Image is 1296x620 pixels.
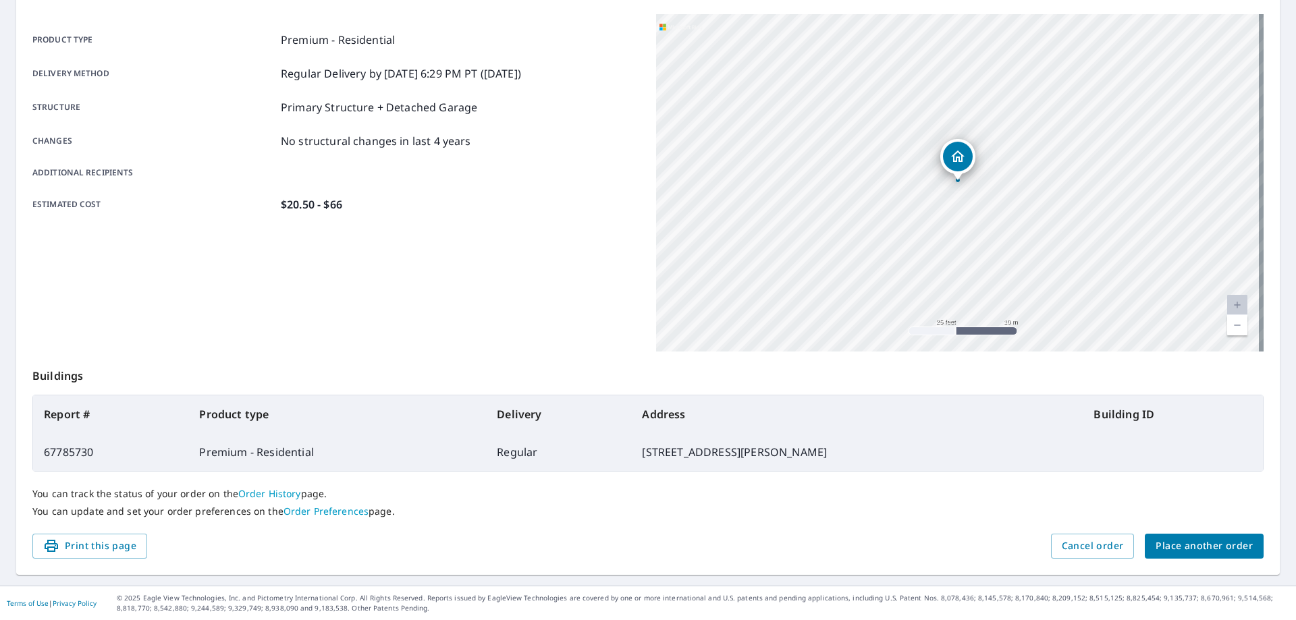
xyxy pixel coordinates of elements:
p: Changes [32,133,275,149]
p: Regular Delivery by [DATE] 6:29 PM PT ([DATE]) [281,65,521,82]
th: Product type [188,395,486,433]
p: Structure [32,99,275,115]
th: Building ID [1083,395,1263,433]
div: Dropped pin, building 1, Residential property, 23158 W Schwerman Rd Mundelein, IL 60060 [940,139,975,181]
a: Privacy Policy [53,598,97,608]
p: Primary Structure + Detached Garage [281,99,477,115]
p: $20.50 - $66 [281,196,342,213]
p: Estimated cost [32,196,275,213]
p: Additional recipients [32,167,275,179]
p: Product type [32,32,275,48]
button: Cancel order [1051,534,1135,559]
a: Order History [238,487,301,500]
p: Delivery method [32,65,275,82]
p: No structural changes in last 4 years [281,133,471,149]
td: 67785730 [33,433,188,471]
span: Print this page [43,538,136,555]
a: Terms of Use [7,598,49,608]
span: Cancel order [1062,538,1124,555]
p: Premium - Residential [281,32,395,48]
th: Delivery [486,395,631,433]
p: You can update and set your order preferences on the page. [32,505,1264,517]
a: Current Level 20, Zoom In Disabled [1227,295,1247,315]
span: Place another order [1156,538,1253,555]
th: Report # [33,395,188,433]
p: Buildings [32,351,1264,395]
th: Address [631,395,1083,433]
p: © 2025 Eagle View Technologies, Inc. and Pictometry International Corp. All Rights Reserved. Repo... [117,593,1289,613]
p: | [7,599,97,607]
button: Place another order [1145,534,1264,559]
td: Premium - Residential [188,433,486,471]
a: Order Preferences [283,505,369,517]
p: You can track the status of your order on the page. [32,488,1264,500]
a: Current Level 20, Zoom Out [1227,315,1247,335]
td: Regular [486,433,631,471]
button: Print this page [32,534,147,559]
td: [STREET_ADDRESS][PERSON_NAME] [631,433,1083,471]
